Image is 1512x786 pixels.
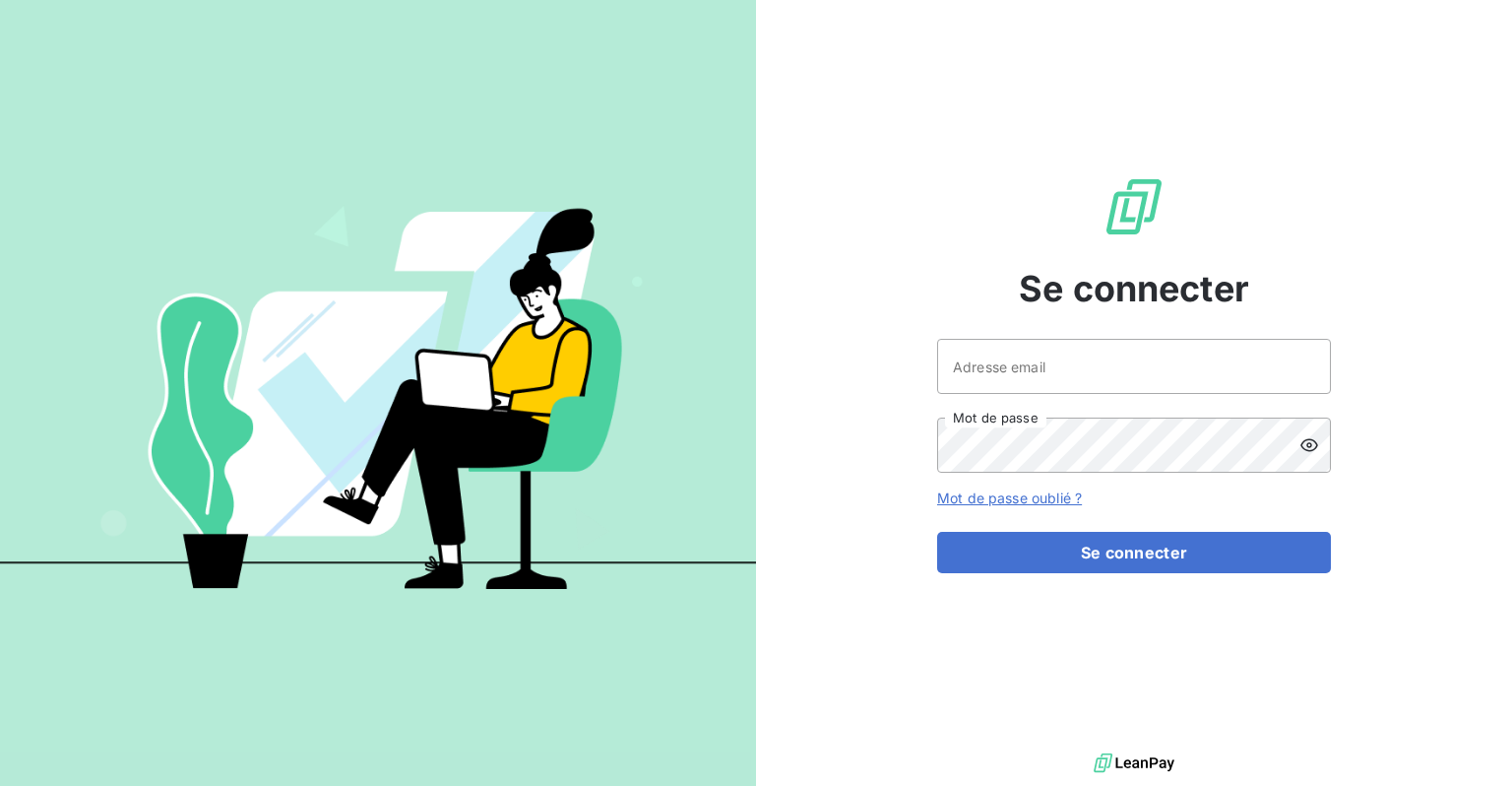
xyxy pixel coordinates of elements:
[1019,262,1249,315] span: Se connecter
[937,532,1331,573] button: Se connecter
[1094,749,1174,778] img: logo
[937,490,1082,506] a: Mot de passe oublié ?
[937,339,1331,394] input: placeholder
[1102,175,1165,238] img: Logo LeanPay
